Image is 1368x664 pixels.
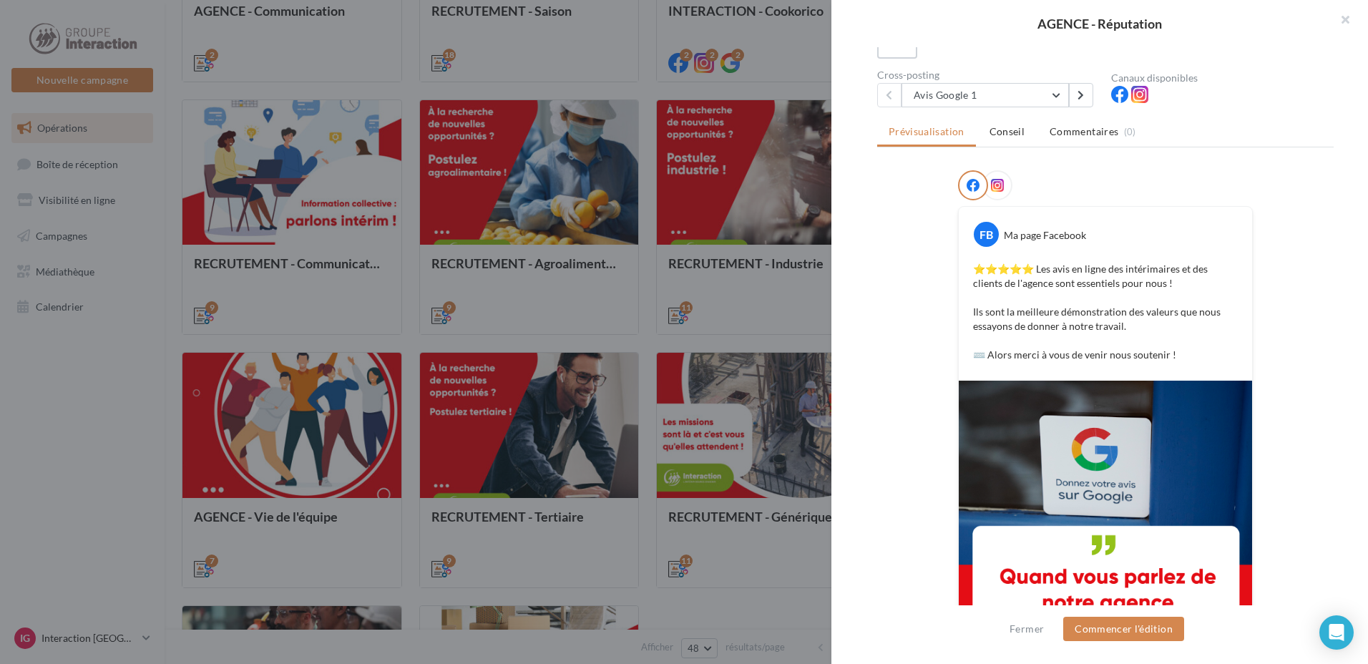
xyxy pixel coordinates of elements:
[1004,228,1086,243] div: Ma page Facebook
[1004,620,1050,638] button: Fermer
[1111,73,1334,83] div: Canaux disponibles
[902,83,1069,107] button: Avis Google 1
[1050,125,1118,139] span: Commentaires
[1319,615,1354,650] div: Open Intercom Messenger
[973,262,1238,362] p: ⭐️⭐️⭐️⭐️⭐️ Les avis en ligne des intérimaires et des clients de l'agence sont essentiels pour nou...
[877,70,1100,80] div: Cross-posting
[990,125,1025,137] span: Conseil
[974,222,999,247] div: FB
[854,17,1345,30] div: AGENCE - Réputation
[1063,617,1184,641] button: Commencer l'édition
[1124,126,1136,137] span: (0)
